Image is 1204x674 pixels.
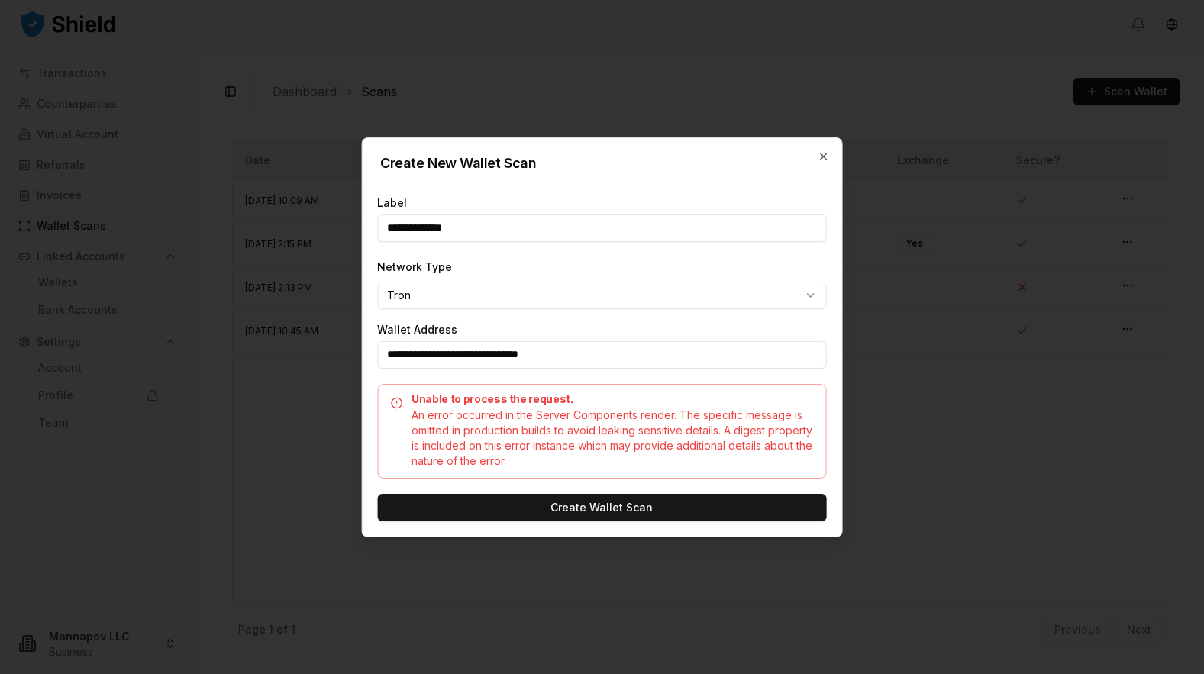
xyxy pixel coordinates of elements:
button: Create Wallet Scan [377,494,827,521]
h5: Unable to process the request. [390,394,814,405]
p: Wallet Address [377,324,827,335]
h2: Create New Wallet Scan [380,156,824,170]
p: Label [377,198,827,208]
div: An error occurred in the Server Components render. The specific message is omitted in production ... [390,408,814,469]
label: Network Type [377,260,452,273]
